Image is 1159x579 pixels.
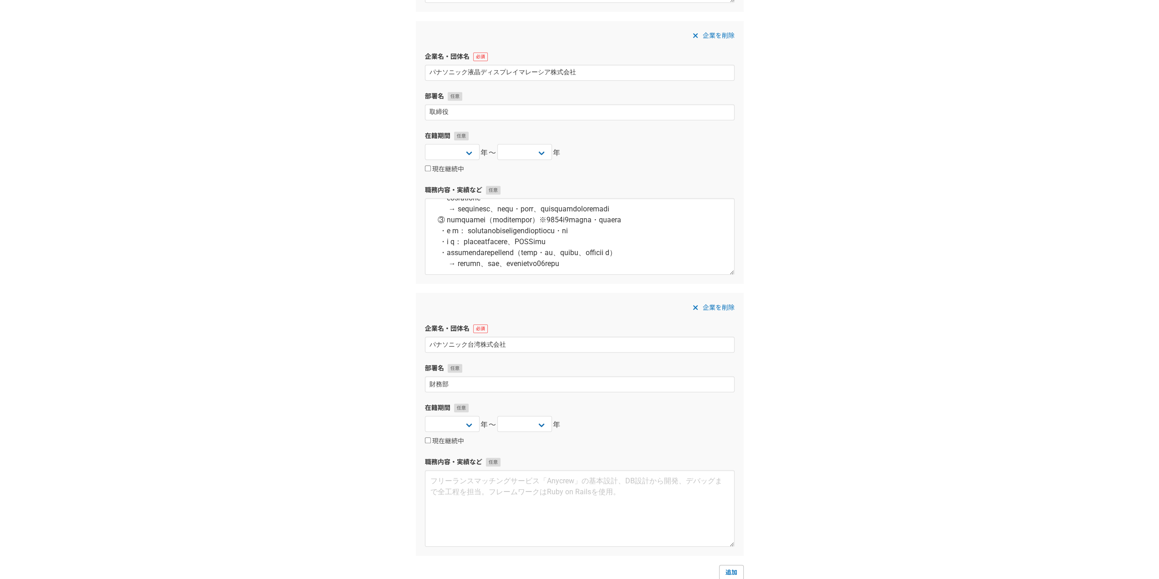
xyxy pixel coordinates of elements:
[703,30,735,41] span: 企業を削除
[425,165,464,174] label: 現在継続中
[553,420,561,430] span: 年
[425,364,735,373] label: 部署名
[425,92,735,101] label: 部署名
[425,376,735,392] input: 開発2部
[425,65,735,81] input: エニィクルー株式会社
[425,403,735,413] label: 在籍期間
[480,148,496,159] span: 年〜
[425,104,735,120] input: 開発2部
[425,324,735,333] label: 企業名・団体名
[703,302,735,313] span: 企業を削除
[425,337,735,353] input: エニィクルー株式会社
[553,148,561,159] span: 年
[425,52,735,61] label: 企業名・団体名
[425,437,431,443] input: 現在継続中
[425,437,464,446] label: 現在継続中
[425,165,431,171] input: 現在継続中
[425,131,735,141] label: 在籍期間
[425,457,735,467] label: 職務内容・実績など
[425,185,735,195] label: 職務内容・実績など
[480,420,496,430] span: 年〜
